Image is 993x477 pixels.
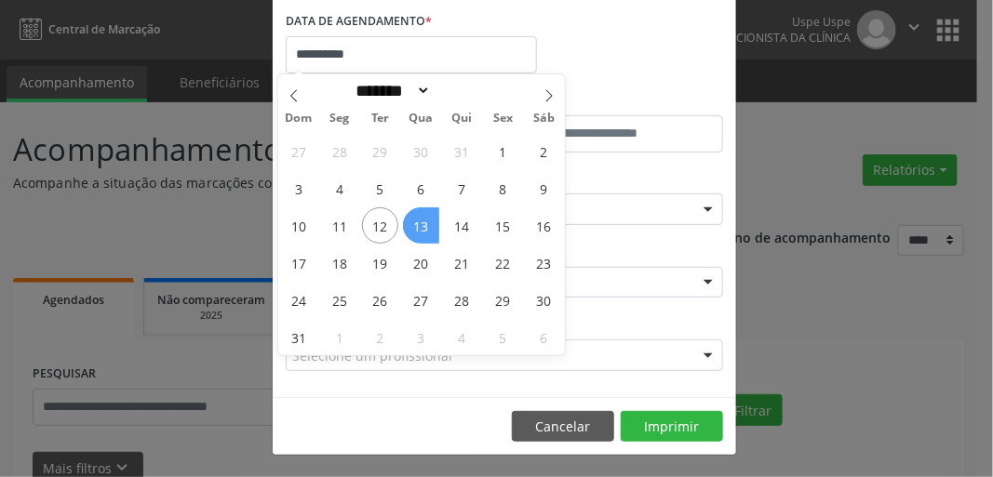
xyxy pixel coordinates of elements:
[526,319,562,355] span: Setembro 6, 2025
[485,133,521,169] span: Agosto 1, 2025
[280,207,316,244] span: Agosto 10, 2025
[485,282,521,318] span: Agosto 29, 2025
[321,170,357,206] span: Agosto 4, 2025
[280,170,316,206] span: Agosto 3, 2025
[280,245,316,281] span: Agosto 17, 2025
[321,245,357,281] span: Agosto 18, 2025
[444,282,480,318] span: Agosto 28, 2025
[444,319,480,355] span: Setembro 4, 2025
[621,411,723,443] button: Imprimir
[321,319,357,355] span: Setembro 1, 2025
[280,133,316,169] span: Julho 27, 2025
[321,207,357,244] span: Agosto 11, 2025
[278,113,319,125] span: Dom
[444,245,480,281] span: Agosto 21, 2025
[444,170,480,206] span: Agosto 7, 2025
[509,86,723,115] label: ATÉ
[403,133,439,169] span: Julho 30, 2025
[485,319,521,355] span: Setembro 5, 2025
[362,245,398,281] span: Agosto 19, 2025
[403,170,439,206] span: Agosto 6, 2025
[401,113,442,125] span: Qua
[321,282,357,318] span: Agosto 25, 2025
[362,282,398,318] span: Agosto 26, 2025
[483,113,524,125] span: Sex
[512,411,614,443] button: Cancelar
[350,81,432,100] select: Month
[526,170,562,206] span: Agosto 9, 2025
[403,245,439,281] span: Agosto 20, 2025
[442,113,483,125] span: Qui
[403,207,439,244] span: Agosto 13, 2025
[292,346,452,365] span: Selecione um profissional
[444,133,480,169] span: Julho 31, 2025
[403,319,439,355] span: Setembro 3, 2025
[524,113,565,125] span: Sáb
[403,282,439,318] span: Agosto 27, 2025
[362,170,398,206] span: Agosto 5, 2025
[485,170,521,206] span: Agosto 8, 2025
[526,207,562,244] span: Agosto 16, 2025
[526,245,562,281] span: Agosto 23, 2025
[431,81,492,100] input: Year
[526,282,562,318] span: Agosto 30, 2025
[360,113,401,125] span: Ter
[321,133,357,169] span: Julho 28, 2025
[526,133,562,169] span: Agosto 2, 2025
[286,7,432,36] label: DATA DE AGENDAMENTO
[280,319,316,355] span: Agosto 31, 2025
[362,133,398,169] span: Julho 29, 2025
[280,282,316,318] span: Agosto 24, 2025
[444,207,480,244] span: Agosto 14, 2025
[485,245,521,281] span: Agosto 22, 2025
[362,207,398,244] span: Agosto 12, 2025
[319,113,360,125] span: Seg
[362,319,398,355] span: Setembro 2, 2025
[485,207,521,244] span: Agosto 15, 2025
